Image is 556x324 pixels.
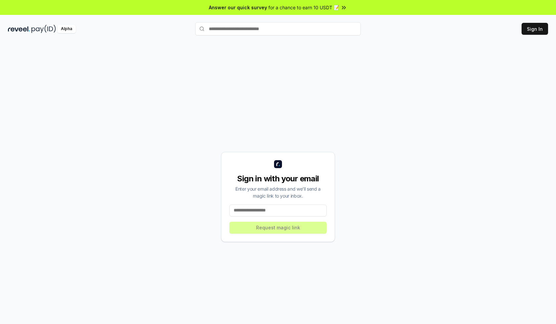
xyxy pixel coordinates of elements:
[31,25,56,33] img: pay_id
[522,23,548,35] button: Sign In
[229,185,327,199] div: Enter your email address and we’ll send a magic link to your inbox.
[57,25,76,33] div: Alpha
[268,4,339,11] span: for a chance to earn 10 USDT 📝
[8,25,30,33] img: reveel_dark
[229,173,327,184] div: Sign in with your email
[274,160,282,168] img: logo_small
[209,4,267,11] span: Answer our quick survey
